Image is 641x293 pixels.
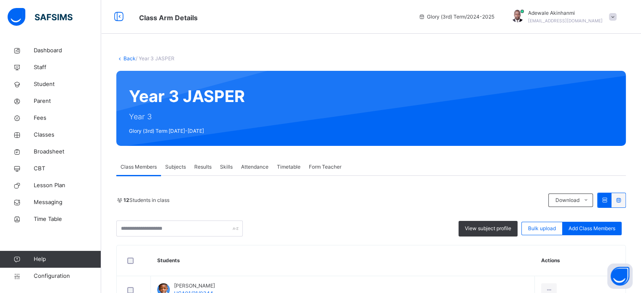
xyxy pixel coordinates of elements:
th: Students [151,245,535,276]
span: Class Arm Details [139,13,198,22]
span: Subjects [165,163,186,171]
img: safsims [8,8,72,26]
span: Help [34,255,101,263]
span: Student [34,80,101,89]
span: Dashboard [34,46,101,55]
th: Actions [534,245,625,276]
span: [EMAIL_ADDRESS][DOMAIN_NAME] [528,18,603,23]
span: Form Teacher [309,163,341,171]
span: Lesson Plan [34,181,101,190]
span: Add Class Members [569,225,615,232]
span: Configuration [34,272,101,280]
span: Timetable [277,163,300,171]
span: Students in class [123,196,169,204]
span: session/term information [418,13,494,21]
span: View subject profile [465,225,511,232]
span: Class Members [121,163,157,171]
button: Open asap [607,263,633,289]
span: Classes [34,131,101,139]
span: Fees [34,114,101,122]
b: 12 [123,197,129,203]
span: CBT [34,164,101,173]
span: Bulk upload [528,225,556,232]
span: Messaging [34,198,101,207]
span: [PERSON_NAME] [174,282,215,290]
div: AdewaleAkinhanmi [503,9,621,24]
span: Download [555,196,579,204]
span: Parent [34,97,101,105]
span: Time Table [34,215,101,223]
span: Results [194,163,212,171]
a: Back [123,55,136,62]
span: Skills [220,163,233,171]
span: Attendance [241,163,268,171]
span: Staff [34,63,101,72]
span: / Year 3 JASPER [136,55,174,62]
span: Adewale Akinhanmi [528,9,603,17]
span: Broadsheet [34,148,101,156]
